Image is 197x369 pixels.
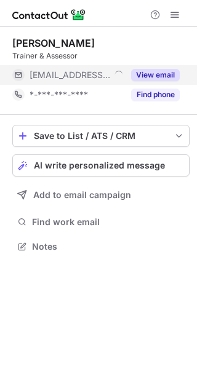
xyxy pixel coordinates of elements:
span: [EMAIL_ADDRESS][DOMAIN_NAME] [30,69,110,81]
button: AI write personalized message [12,154,190,177]
div: Trainer & Assessor [12,50,190,61]
button: Add to email campaign [12,184,190,206]
button: Notes [12,238,190,255]
div: [PERSON_NAME] [12,37,95,49]
button: Find work email [12,213,190,231]
button: save-profile-one-click [12,125,190,147]
img: ContactOut v5.3.10 [12,7,86,22]
span: Find work email [32,216,185,228]
span: AI write personalized message [34,161,165,170]
div: Save to List / ATS / CRM [34,131,168,141]
span: Notes [32,241,185,252]
span: Add to email campaign [33,190,131,200]
button: Reveal Button [131,69,180,81]
button: Reveal Button [131,89,180,101]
